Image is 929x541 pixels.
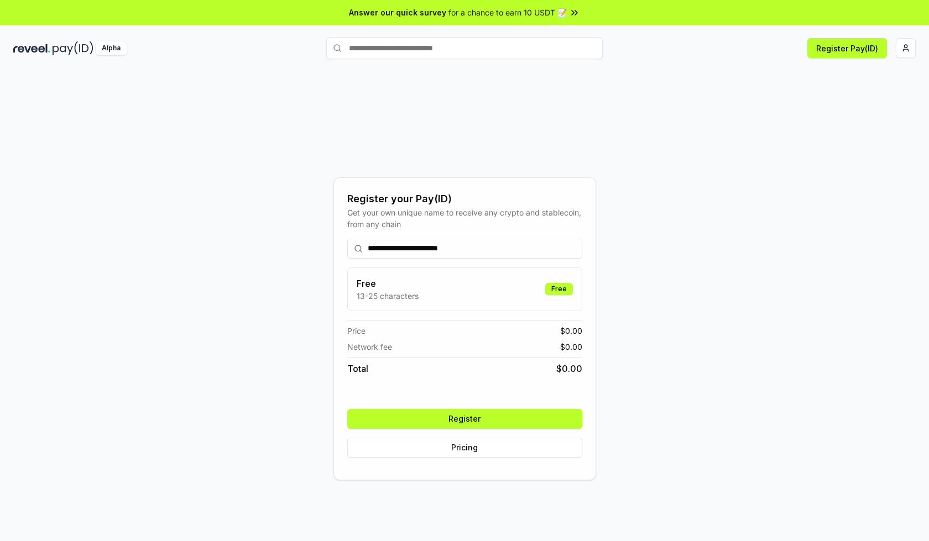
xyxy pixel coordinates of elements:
button: Pricing [347,438,582,458]
img: pay_id [53,41,93,55]
p: 13-25 characters [357,290,419,302]
span: for a chance to earn 10 USDT 📝 [448,7,567,18]
span: Price [347,325,366,337]
h3: Free [357,277,419,290]
div: Free [545,283,573,295]
span: Answer our quick survey [349,7,446,18]
span: $ 0.00 [560,341,582,353]
img: reveel_dark [13,41,50,55]
button: Register Pay(ID) [807,38,887,58]
div: Register your Pay(ID) [347,191,582,207]
span: Total [347,362,368,375]
div: Get your own unique name to receive any crypto and stablecoin, from any chain [347,207,582,230]
span: $ 0.00 [560,325,582,337]
div: Alpha [96,41,127,55]
span: $ 0.00 [556,362,582,375]
span: Network fee [347,341,392,353]
button: Register [347,409,582,429]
